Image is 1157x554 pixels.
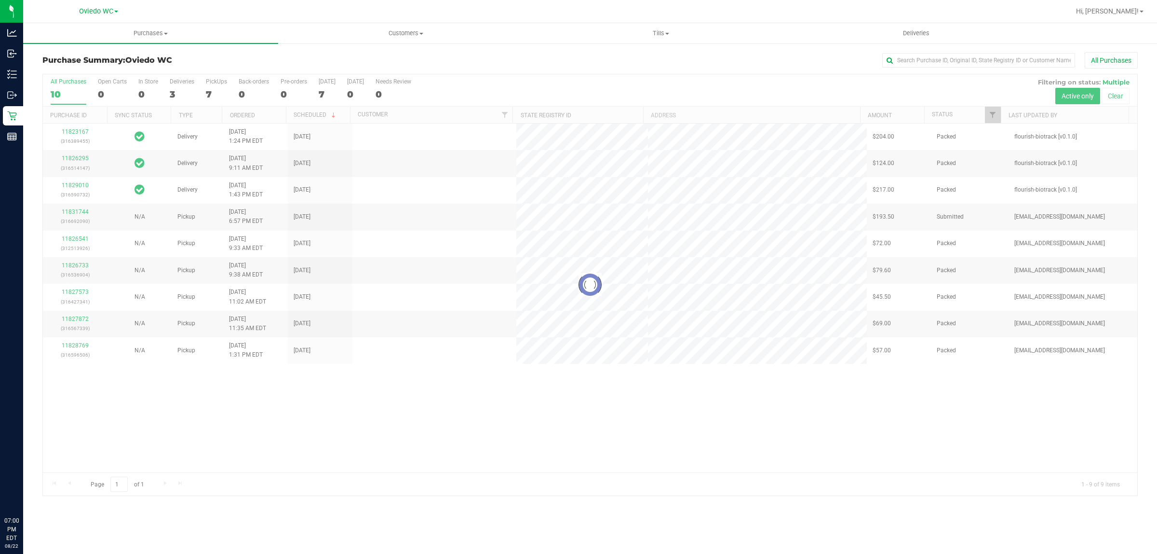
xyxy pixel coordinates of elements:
span: Hi, [PERSON_NAME]! [1076,7,1139,15]
span: Purchases [23,29,278,38]
iframe: Resource center [10,477,39,506]
h3: Purchase Summary: [42,56,407,65]
p: 08/22 [4,542,19,550]
input: Search Purchase ID, Original ID, State Registry ID or Customer Name... [882,53,1075,68]
span: Oviedo WC [79,7,113,15]
a: Deliveries [789,23,1044,43]
span: Tills [534,29,788,38]
p: 07:00 PM EDT [4,516,19,542]
inline-svg: Outbound [7,90,17,100]
span: Deliveries [890,29,942,38]
a: Customers [278,23,533,43]
inline-svg: Inbound [7,49,17,58]
button: All Purchases [1085,52,1138,69]
iframe: Resource center unread badge [28,475,40,487]
inline-svg: Reports [7,132,17,141]
a: Tills [533,23,788,43]
inline-svg: Retail [7,111,17,121]
inline-svg: Analytics [7,28,17,38]
inline-svg: Inventory [7,69,17,79]
a: Purchases [23,23,278,43]
span: Customers [279,29,533,38]
span: Oviedo WC [125,55,172,65]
